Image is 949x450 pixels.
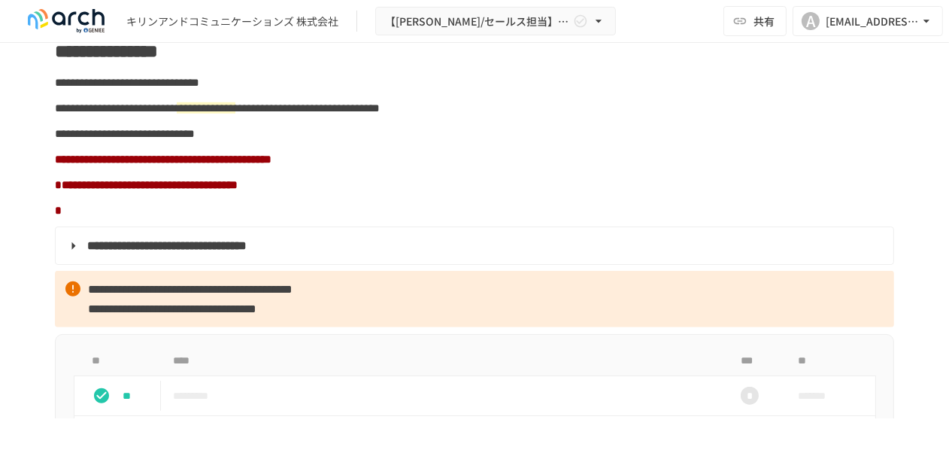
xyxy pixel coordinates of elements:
div: キリンアンドコミュニケーションズ 株式会社 [126,14,338,29]
img: logo-default@2x-9cf2c760.svg [18,9,114,33]
span: 【[PERSON_NAME]/セールス担当】キリンアンドコミュニケーションズ株式会社様_初期設定サポート [385,12,570,31]
button: status [86,381,117,411]
span: 共有 [753,13,775,29]
button: 共有 [723,6,787,36]
div: A [802,12,820,30]
button: 【[PERSON_NAME]/セールス担当】キリンアンドコミュニケーションズ株式会社様_初期設定サポート [375,7,616,36]
button: A[EMAIL_ADDRESS][DOMAIN_NAME] [793,6,943,36]
div: [EMAIL_ADDRESS][DOMAIN_NAME] [826,12,919,31]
